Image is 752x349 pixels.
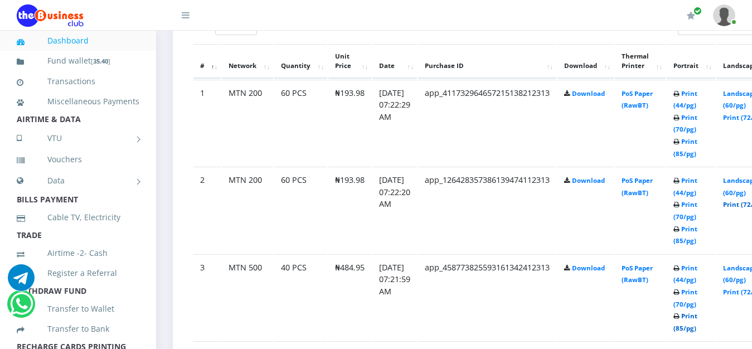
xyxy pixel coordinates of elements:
[615,44,666,79] th: Thermal Printer: activate to sort column ascending
[10,299,33,317] a: Chat for support
[17,48,139,74] a: Fund wallet[35.40]
[17,89,139,114] a: Miscellaneous Payments
[693,7,702,15] span: Renew/Upgrade Subscription
[418,80,556,166] td: app_411732964657215138212313
[193,80,221,166] td: 1
[372,167,417,253] td: [DATE] 07:22:20 AM
[193,44,221,79] th: #: activate to sort column descending
[222,167,273,253] td: MTN 200
[17,316,139,342] a: Transfer to Bank
[328,254,371,341] td: ₦484.95
[193,167,221,253] td: 2
[17,260,139,286] a: Register a Referral
[17,240,139,266] a: Airtime -2- Cash
[222,254,273,341] td: MTN 500
[17,147,139,172] a: Vouchers
[8,273,35,291] a: Chat for support
[17,69,139,94] a: Transactions
[673,225,697,245] a: Print (85/pg)
[222,80,273,166] td: MTN 200
[667,44,715,79] th: Portrait: activate to sort column ascending
[17,167,139,195] a: Data
[274,167,327,253] td: 60 PCS
[328,167,371,253] td: ₦193.98
[572,264,605,272] a: Download
[193,254,221,341] td: 3
[17,4,84,27] img: Logo
[328,44,371,79] th: Unit Price: activate to sort column ascending
[673,89,697,110] a: Print (44/pg)
[93,57,108,65] b: 35.40
[713,4,735,26] img: User
[673,200,697,221] a: Print (70/pg)
[673,176,697,197] a: Print (44/pg)
[17,205,139,230] a: Cable TV, Electricity
[328,80,371,166] td: ₦193.98
[418,167,556,253] td: app_126428357386139474112313
[687,11,695,20] i: Renew/Upgrade Subscription
[572,89,605,98] a: Download
[274,80,327,166] td: 60 PCS
[222,44,273,79] th: Network: activate to sort column ascending
[274,254,327,341] td: 40 PCS
[418,44,556,79] th: Purchase ID: activate to sort column ascending
[372,44,417,79] th: Date: activate to sort column ascending
[372,80,417,166] td: [DATE] 07:22:29 AM
[91,57,110,65] small: [ ]
[622,89,653,110] a: PoS Paper (RawBT)
[372,254,417,341] td: [DATE] 07:21:59 AM
[673,264,697,284] a: Print (44/pg)
[17,28,139,54] a: Dashboard
[673,288,697,308] a: Print (70/pg)
[557,44,614,79] th: Download: activate to sort column ascending
[622,176,653,197] a: PoS Paper (RawBT)
[673,312,697,332] a: Print (85/pg)
[673,137,697,158] a: Print (85/pg)
[622,264,653,284] a: PoS Paper (RawBT)
[673,113,697,134] a: Print (70/pg)
[274,44,327,79] th: Quantity: activate to sort column ascending
[17,296,139,322] a: Transfer to Wallet
[17,124,139,152] a: VTU
[418,254,556,341] td: app_458773825593161342412313
[572,176,605,185] a: Download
